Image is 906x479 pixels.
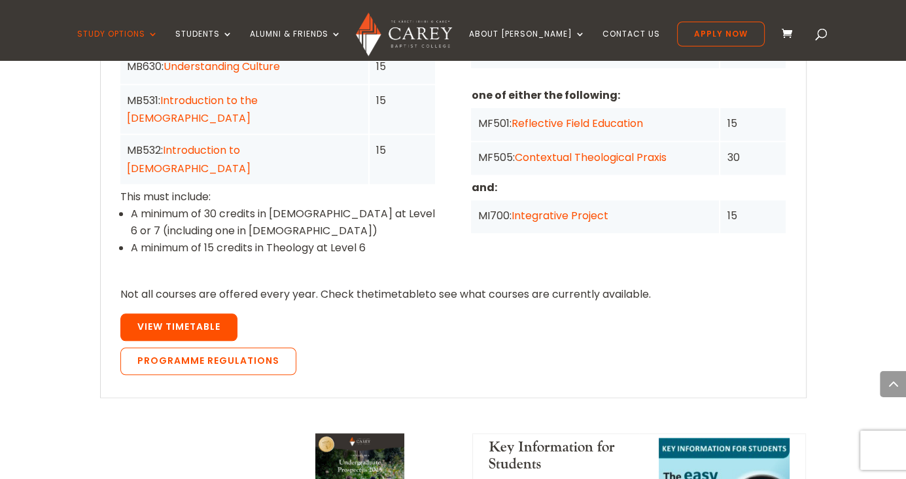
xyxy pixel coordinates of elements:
[471,86,786,104] p: one of either the following:
[131,239,435,257] li: A minimum of 15 credits in Theology at Level 6
[376,58,428,75] div: 15
[250,29,341,60] a: Alumni & Friends
[120,287,374,302] span: Not all courses are offered every year. Check the
[478,149,712,166] div: MF505:
[127,93,258,126] a: Introduction to the [DEMOGRAPHIC_DATA]
[478,115,712,132] div: MF501:
[376,141,428,159] div: 15
[127,92,362,127] div: MB531:
[175,29,233,60] a: Students
[471,179,786,196] p: and:
[511,208,608,223] a: Integrative Project
[511,116,642,131] a: Reflective Field Education
[127,143,251,175] a: Introduction to [DEMOGRAPHIC_DATA]
[356,12,452,56] img: Carey Baptist College
[469,29,585,60] a: About [PERSON_NAME]
[425,287,651,302] span: to see what courses are currently available.
[120,347,296,375] a: Programme Regulations
[137,320,220,333] span: View Timetable
[131,205,435,239] li: A minimum of 30 credits in [DEMOGRAPHIC_DATA] at Level 6 or 7 (including one in [DEMOGRAPHIC_DATA])
[727,207,779,224] div: 15
[120,313,237,341] a: View Timetable
[727,149,779,166] div: 30
[77,29,158,60] a: Study Options
[677,22,765,46] a: Apply Now
[120,189,211,204] span: This must include:
[478,207,712,224] div: MI700:
[602,29,660,60] a: Contact Us
[127,58,362,75] div: MB630:
[376,92,428,109] div: 15
[164,59,280,74] a: Understanding Culture
[727,115,779,132] div: 15
[127,141,362,177] div: MB532:
[514,150,666,165] a: Contextual Theological Praxis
